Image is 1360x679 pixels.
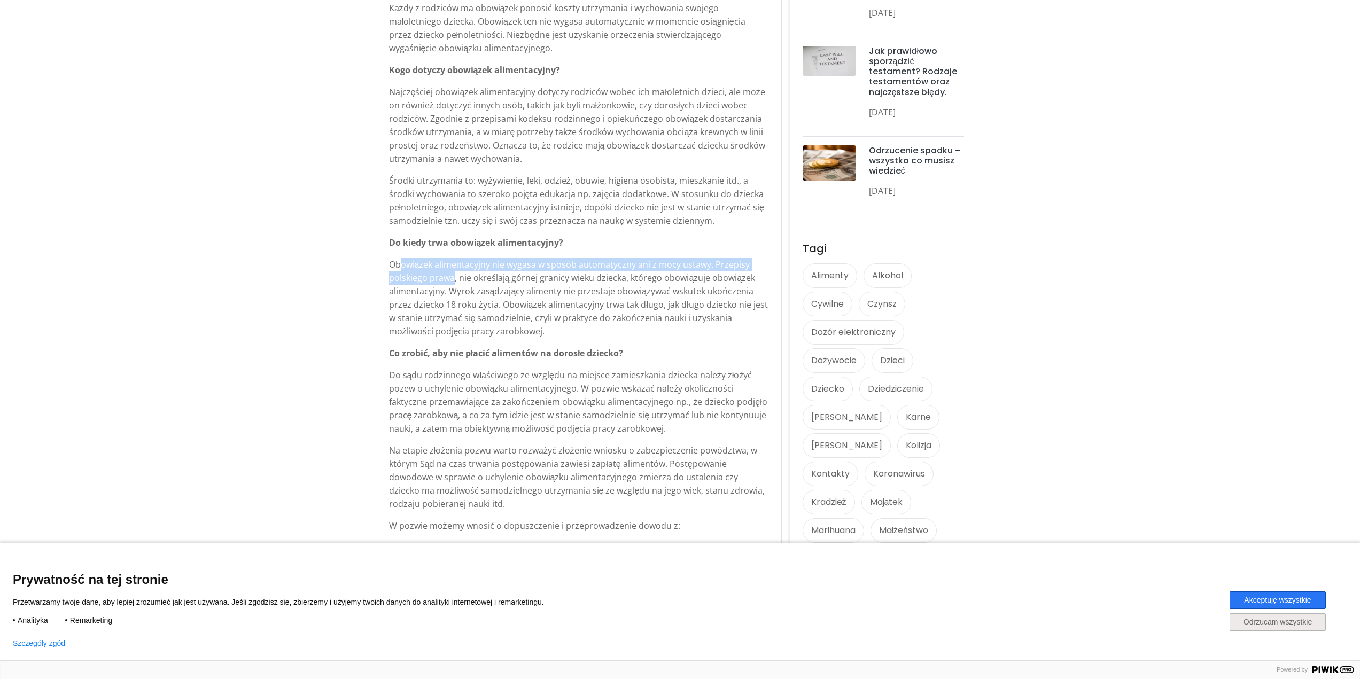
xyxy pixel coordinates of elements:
a: [PERSON_NAME] [803,405,891,430]
a: Kradzież [803,490,855,514]
a: Alkohol [864,263,912,288]
p: [DATE] [869,184,964,198]
button: Odrzucam wszystkie [1230,613,1326,631]
a: Dożywocie [803,348,865,373]
a: Majątek [861,490,912,514]
p: [DATE] [869,6,964,20]
li: przesłuchania świadków, [400,541,768,554]
a: Dziedziczenie [859,377,932,401]
a: Dziecko [803,377,853,401]
img: post-thumb [803,145,856,181]
p: Każdy z rodziców ma obowiązek ponosić koszty utrzymania i wychowania swojego małoletniego dziecka... [389,2,768,55]
button: Szczegóły zgód [13,639,65,647]
a: Dzieci [872,348,913,373]
a: Kontakty [803,462,858,486]
p: [DATE] [869,106,964,119]
p: Obowiązek alimentacyjny nie wygasa w sposób automatyczny ani z mocy ustawy. Przepisy polskiego pr... [389,258,768,338]
span: Powered by [1272,666,1312,673]
strong: Co zrobić, aby nie płacić alimentów na dorosłe dziecko? [389,347,624,359]
button: Akceptuję wszystkie [1230,591,1326,609]
a: Koronawirus [865,462,934,486]
a: Marihuana [803,518,864,543]
a: Czynsz [859,292,905,316]
a: Odrzucenie spadku – wszystko co musisz wiedzieć [869,144,961,177]
a: Kolizja [897,433,940,458]
a: Alimenty [803,263,857,288]
a: Dozór elektroniczny [803,320,904,345]
p: Przetwarzamy twoje dane, aby lepiej zrozumieć jak jest używana. Jeśli zgodzisz się, zbierzemy i u... [13,597,560,607]
a: Cywilne [803,292,852,316]
a: Karne [897,405,939,430]
p: Na etapie złożenia pozwu warto rozważyć złożenie wniosku o zabezpieczenie powództwa, w którym Sąd... [389,444,768,511]
p: Środki utrzymania to: wyżywienie, leki, odzież, obuwie, higiena osobista, mieszkanie itd., a środ... [389,174,768,228]
strong: Kogo dotyczy obowiązek alimentacyjny? [389,64,561,76]
span: Analityka [18,615,48,625]
span: Prywatność na tej stronie [13,572,1347,587]
p: Do sądu rodzinnego właściwego ze względu na miejsce zamieszkania dziecka należy złożyć pozew o uc... [389,369,768,435]
p: W pozwie możemy wnosić o dopuszczenie i przeprowadzenie dowodu z: [389,519,768,533]
a: Małżeństwo [871,518,937,543]
a: [PERSON_NAME] [803,433,891,458]
h4: Tagi [803,242,964,255]
span: Remarketing [70,615,112,625]
strong: Do kiedy trwa obowiązek alimentacyjny? [389,237,564,248]
img: post-thumb [803,46,856,76]
p: Najczęściej obowiązek alimentacyjny dotyczy rodziców wobec ich małoletnich dzieci, ale może on ró... [389,85,768,166]
a: Jak prawidłowo sporządzić testament? Rodzaje testamentów oraz najczęstsze błędy. [869,45,957,98]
